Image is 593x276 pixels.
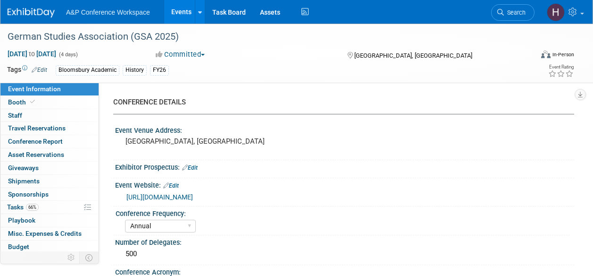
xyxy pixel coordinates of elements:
span: Travel Reservations [8,124,66,132]
div: Event Rating [548,65,574,69]
td: Tags [7,65,47,76]
span: 66% [26,204,39,211]
a: Staff [0,109,99,122]
span: Misc. Expenses & Credits [8,230,82,237]
span: [DATE] [DATE] [7,50,57,58]
div: In-Person [552,51,574,58]
div: Event Venue Address: [115,123,574,135]
div: Bloomsbury Academic [56,65,119,75]
a: Edit [32,67,47,73]
div: German Studies Association (GSA 2025) [4,28,526,45]
span: Conference Report [8,138,63,145]
span: Giveaways [8,164,39,172]
a: Tasks66% [0,201,99,214]
a: Conference Report [0,135,99,148]
span: Booth [8,98,37,106]
a: Edit [182,164,198,171]
span: Asset Reservations [8,151,64,158]
a: Asset Reservations [0,148,99,161]
span: (4 days) [58,52,78,58]
a: Playbook [0,214,99,227]
span: Search [504,9,526,16]
a: Travel Reservations [0,122,99,135]
div: Event Website: [115,178,574,190]
a: Sponsorships [0,188,99,201]
div: FY26 [150,65,169,75]
a: [URL][DOMAIN_NAME] [126,193,193,201]
span: Event Information [8,85,61,93]
span: Sponsorships [8,190,49,198]
div: CONFERENCE DETAILS [113,97,567,107]
button: Committed [152,50,209,60]
div: Conference Frequency: [116,207,570,218]
span: A&P Conference Workspace [66,9,150,16]
img: ExhibitDay [8,8,55,17]
span: Budget [8,243,29,250]
img: Format-Inperson.png [541,51,551,58]
div: Event Format [492,49,574,63]
pre: [GEOGRAPHIC_DATA], [GEOGRAPHIC_DATA] [125,137,296,146]
img: Hannah Siegel [547,3,565,21]
span: Tasks [7,203,39,211]
a: Event Information [0,83,99,95]
a: Misc. Expenses & Credits [0,227,99,240]
td: Toggle Event Tabs [80,251,99,264]
div: Exhibitor Prospectus: [115,160,574,172]
span: Shipments [8,177,40,185]
a: Search [491,4,535,21]
div: History [123,65,147,75]
a: Budget [0,241,99,253]
span: Playbook [8,216,35,224]
span: Staff [8,112,22,119]
a: Giveaways [0,162,99,174]
span: to [27,50,36,58]
a: Edit [163,182,179,189]
a: Shipments [0,175,99,188]
div: Number of Delegates: [115,235,574,247]
td: Personalize Event Tab Strip [63,251,80,264]
i: Booth reservation complete [30,99,35,104]
a: Booth [0,96,99,109]
span: [GEOGRAPHIC_DATA], [GEOGRAPHIC_DATA] [354,52,472,59]
div: 500 [122,247,567,261]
